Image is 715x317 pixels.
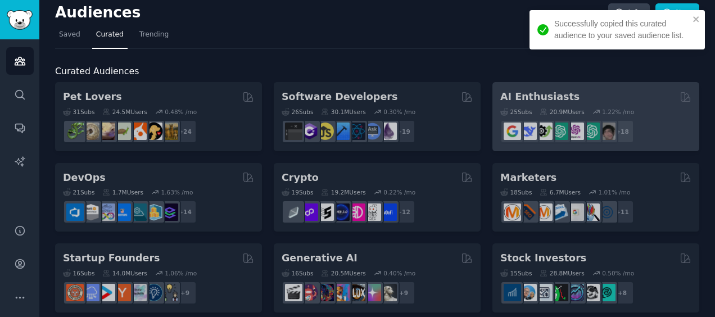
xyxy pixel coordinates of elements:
a: Saved [55,26,84,49]
a: New [655,3,699,22]
span: Curated [96,30,124,40]
h2: Audiences [55,4,608,22]
div: Successfully copied this curated audience to your saved audience list. [554,18,689,42]
a: Info [608,3,650,22]
img: GummySearch logo [7,10,33,30]
span: Trending [139,30,169,40]
a: Trending [135,26,173,49]
button: close [693,15,700,24]
span: Saved [59,30,80,40]
a: Curated [92,26,128,49]
span: Curated Audiences [55,65,139,79]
